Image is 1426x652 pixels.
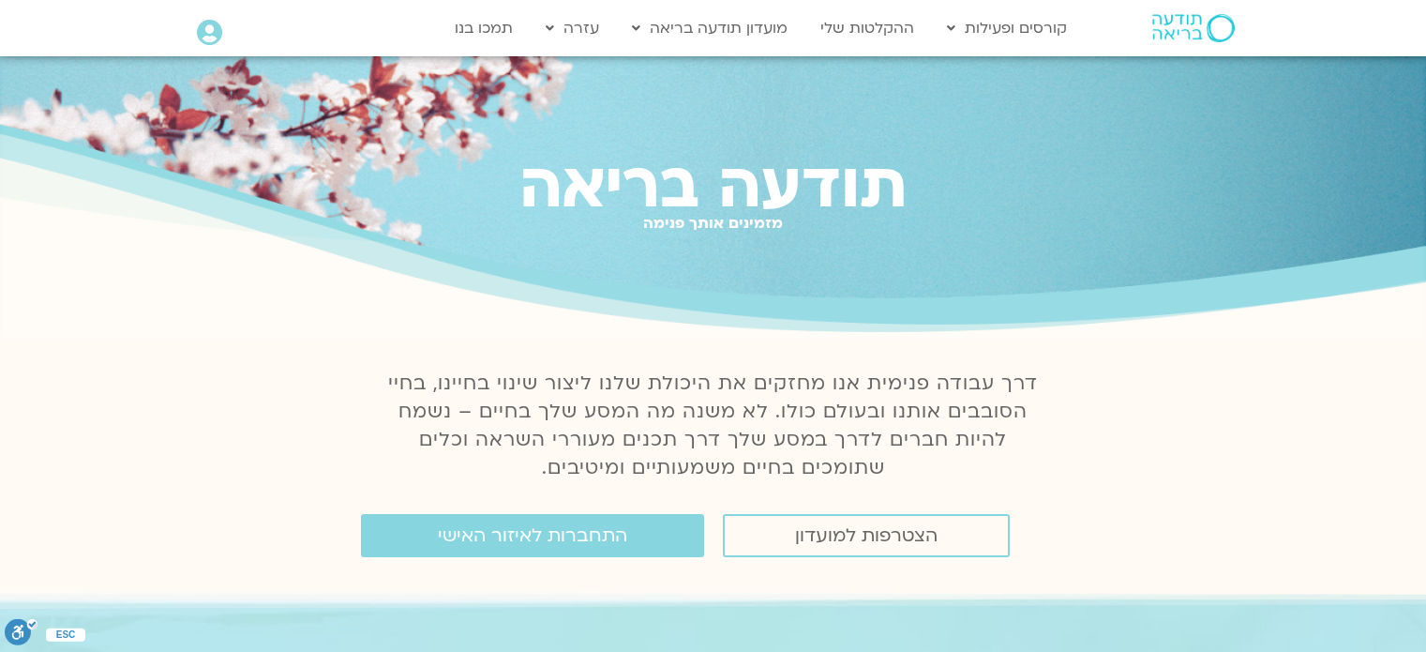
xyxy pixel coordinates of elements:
[1152,14,1235,42] img: תודעה בריאה
[445,10,522,46] a: תמכו בנו
[378,370,1049,482] p: דרך עבודה פנימית אנו מחזקים את היכולת שלנו ליצור שינוי בחיינו, בחיי הסובבים אותנו ובעולם כולו. לא...
[536,10,608,46] a: עזרה
[723,514,1010,557] a: הצטרפות למועדון
[361,514,704,557] a: התחברות לאיזור האישי
[811,10,923,46] a: ההקלטות שלי
[623,10,797,46] a: מועדון תודעה בריאה
[438,525,627,546] span: התחברות לאיזור האישי
[795,525,938,546] span: הצטרפות למועדון
[938,10,1076,46] a: קורסים ופעילות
